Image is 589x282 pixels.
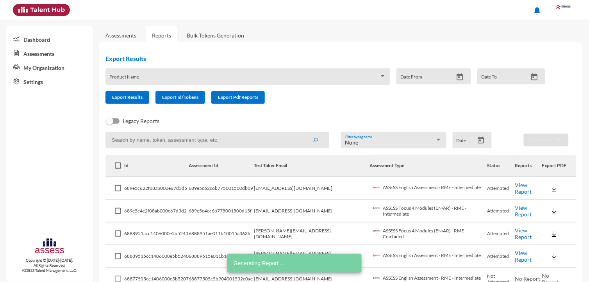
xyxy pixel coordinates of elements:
td: 689e5c622f08ab000e67d3d5 [124,177,189,200]
td: 68889515cc1406000e5b5240 [124,245,189,268]
a: Reports [146,26,177,45]
a: Assessments [6,46,93,60]
mat-icon: notifications [533,6,542,15]
th: Id [124,155,189,177]
button: Export Id/Tokens [155,91,205,104]
th: Export PDF [542,155,577,177]
button: Export Results [105,91,149,104]
button: Open calendar [528,73,541,81]
span: Legacy Reports [123,116,159,126]
a: Bulk Tokens Generation [180,26,250,45]
span: Download PDF [530,137,562,143]
th: Assessment Id [189,155,254,177]
th: Status [487,155,515,177]
button: Export Pdf Reports [211,91,265,104]
a: My Organization [6,60,93,74]
td: ASSESS English Assessment - RME - Intermediate [369,245,487,268]
td: Attempted [487,223,515,245]
th: Test Taker Email [254,155,369,177]
h2: Export Results [105,55,552,62]
span: Export Pdf Reports [218,94,258,100]
img: assesscompany-logo.png [34,237,65,256]
td: [EMAIL_ADDRESS][DOMAIN_NAME] [254,177,369,200]
button: Download PDF [524,134,569,146]
a: View Report [515,204,532,218]
td: [PERSON_NAME][EMAIL_ADDRESS][DOMAIN_NAME] [254,223,369,245]
a: Settings [6,74,93,88]
a: View Report [515,227,532,240]
a: View Report [515,182,532,195]
a: View Report [515,250,532,263]
td: 689e5c4e2f08ab000e67d3d2 [124,200,189,223]
span: No Report [515,275,540,282]
span: None [345,139,359,146]
th: Assessment Type [369,155,487,177]
a: Dashboard [6,32,93,46]
span: Export Results [112,94,143,100]
td: 6888951ae011b10015a363fc [189,223,254,245]
span: Generating Report ... [234,259,285,267]
td: 689e5c62c6b775001500db09 [189,177,254,200]
button: Open calendar [453,73,467,81]
td: Attempted [487,245,515,268]
td: ASSESS English Assessment - RME - Intermediate [369,177,487,200]
td: ASSESS Focus 4 Modules (EN/AR) - RME - Combined [369,223,487,245]
td: ASSESS Focus 4 Modules (EN/AR) - RME - Intermediate [369,200,487,223]
p: Copyright © [DATE]-[DATE]. All Rights Reserved. ASSESS Talent Management, LLC. [6,258,93,273]
span: Export Id/Tokens [162,94,198,100]
button: Open calendar [474,136,488,145]
a: Assessments [105,32,136,39]
td: Attempted [487,200,515,223]
td: 6888951acc1406000e5b5243 [124,223,189,245]
th: Reports [515,155,542,177]
td: 68889515e011b10015a35ab1 [189,245,254,268]
td: 689e5c4ec6b775001500d15f [189,200,254,223]
td: Attempted [487,177,515,200]
td: [EMAIL_ADDRESS][DOMAIN_NAME] [254,200,369,223]
input: Search by name, token, assessment type, etc. [105,132,329,148]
